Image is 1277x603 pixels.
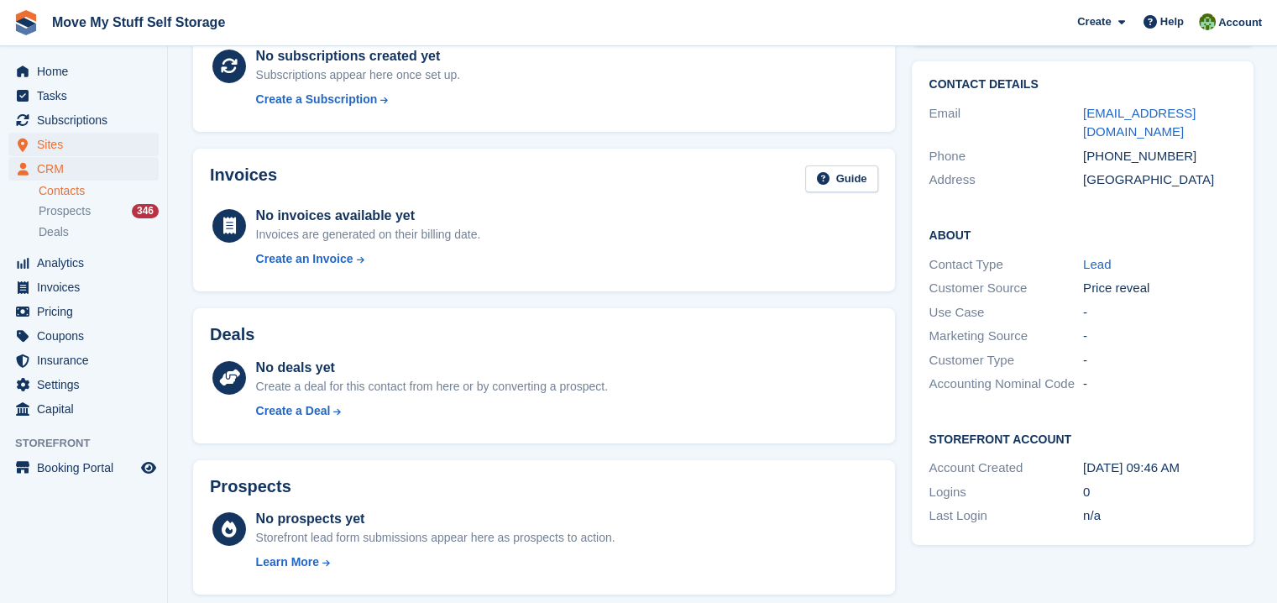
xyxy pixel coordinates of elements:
[1083,351,1238,370] div: -
[8,397,159,421] a: menu
[929,327,1083,346] div: Marketing Source
[1160,13,1184,30] span: Help
[37,251,138,275] span: Analytics
[256,402,331,420] div: Create a Deal
[929,483,1083,502] div: Logins
[210,165,277,193] h2: Invoices
[1083,483,1238,502] div: 0
[8,324,159,348] a: menu
[929,279,1083,298] div: Customer Source
[37,349,138,372] span: Insurance
[929,459,1083,478] div: Account Created
[15,435,167,452] span: Storefront
[8,157,159,181] a: menu
[37,456,138,480] span: Booking Portal
[37,84,138,107] span: Tasks
[1083,303,1238,322] div: -
[1077,13,1111,30] span: Create
[37,60,138,83] span: Home
[929,255,1083,275] div: Contact Type
[256,553,319,571] div: Learn More
[1083,170,1238,190] div: [GEOGRAPHIC_DATA]
[929,430,1237,447] h2: Storefront Account
[210,477,291,496] h2: Prospects
[39,203,91,219] span: Prospects
[8,108,159,132] a: menu
[8,373,159,396] a: menu
[929,506,1083,526] div: Last Login
[37,373,138,396] span: Settings
[37,300,138,323] span: Pricing
[929,78,1237,92] h2: Contact Details
[929,226,1237,243] h2: About
[8,84,159,107] a: menu
[8,456,159,480] a: menu
[8,60,159,83] a: menu
[256,206,481,226] div: No invoices available yet
[13,10,39,35] img: stora-icon-8386f47178a22dfd0bd8f6a31ec36ba5ce8667c1dd55bd0f319d3a0aa187defe.svg
[929,375,1083,394] div: Accounting Nominal Code
[37,324,138,348] span: Coupons
[132,204,159,218] div: 346
[8,133,159,156] a: menu
[256,378,608,396] div: Create a deal for this contact from here or by converting a prospect.
[37,397,138,421] span: Capital
[929,170,1083,190] div: Address
[929,147,1083,166] div: Phone
[37,157,138,181] span: CRM
[929,351,1083,370] div: Customer Type
[929,303,1083,322] div: Use Case
[210,325,254,344] h2: Deals
[8,300,159,323] a: menu
[45,8,232,36] a: Move My Stuff Self Storage
[39,183,159,199] a: Contacts
[929,104,1083,142] div: Email
[256,91,461,108] a: Create a Subscription
[1083,279,1238,298] div: Price reveal
[39,223,159,241] a: Deals
[256,250,353,268] div: Create an Invoice
[39,224,69,240] span: Deals
[256,91,378,108] div: Create a Subscription
[256,46,461,66] div: No subscriptions created yet
[8,275,159,299] a: menu
[37,275,138,299] span: Invoices
[256,66,461,84] div: Subscriptions appear here once set up.
[1218,14,1262,31] span: Account
[256,226,481,244] div: Invoices are generated on their billing date.
[1199,13,1216,30] img: Joel Booth
[37,133,138,156] span: Sites
[256,250,481,268] a: Create an Invoice
[39,202,159,220] a: Prospects 346
[256,402,608,420] a: Create a Deal
[8,349,159,372] a: menu
[1083,257,1111,271] a: Lead
[139,458,159,478] a: Preview store
[37,108,138,132] span: Subscriptions
[805,165,879,193] a: Guide
[1083,147,1238,166] div: [PHONE_NUMBER]
[256,509,615,529] div: No prospects yet
[256,529,615,547] div: Storefront lead form submissions appear here as prospects to action.
[1083,106,1196,139] a: [EMAIL_ADDRESS][DOMAIN_NAME]
[256,553,615,571] a: Learn More
[1083,327,1238,346] div: -
[1083,506,1238,526] div: n/a
[8,251,159,275] a: menu
[256,358,608,378] div: No deals yet
[1083,459,1238,478] div: [DATE] 09:46 AM
[1083,375,1238,394] div: -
